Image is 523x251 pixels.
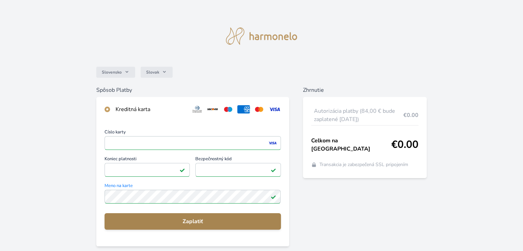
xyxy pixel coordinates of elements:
span: €0.00 [403,111,418,119]
img: diners.svg [191,105,204,113]
img: visa [268,140,277,146]
img: maestro.svg [222,105,235,113]
span: Meno na karte [105,184,281,190]
span: Zaplatiť [110,217,275,226]
button: Slovensko [96,67,135,78]
img: Pole je platné [271,167,276,173]
img: amex.svg [237,105,250,113]
button: Slovak [141,67,173,78]
h6: Spôsob Platby [96,86,289,94]
div: Kreditná karta [116,105,185,113]
img: mc.svg [253,105,265,113]
span: Bezpečnostný kód [195,157,281,163]
span: Autorizácia platby (84,00 € bude zaplatené [DATE]) [314,107,403,123]
span: €0.00 [391,139,418,151]
iframe: Iframe pre číslo karty [108,138,277,148]
h6: Zhrnutie [303,86,427,94]
span: Celkom na [GEOGRAPHIC_DATA] [311,137,391,153]
img: discover.svg [206,105,219,113]
span: Koniec platnosti [105,157,190,163]
iframe: Iframe pre bezpečnostný kód [198,165,277,175]
span: Číslo karty [105,130,281,136]
img: Pole je platné [179,167,185,173]
iframe: Iframe pre deň vypršania platnosti [108,165,187,175]
span: Slovak [146,69,159,75]
span: Slovensko [102,69,122,75]
img: Pole je platné [271,194,276,199]
img: visa.svg [268,105,281,113]
img: logo.svg [226,28,297,45]
input: Meno na kartePole je platné [105,190,281,204]
button: Zaplatiť [105,213,281,230]
span: Transakcia je zabezpečená SSL pripojením [319,161,408,168]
